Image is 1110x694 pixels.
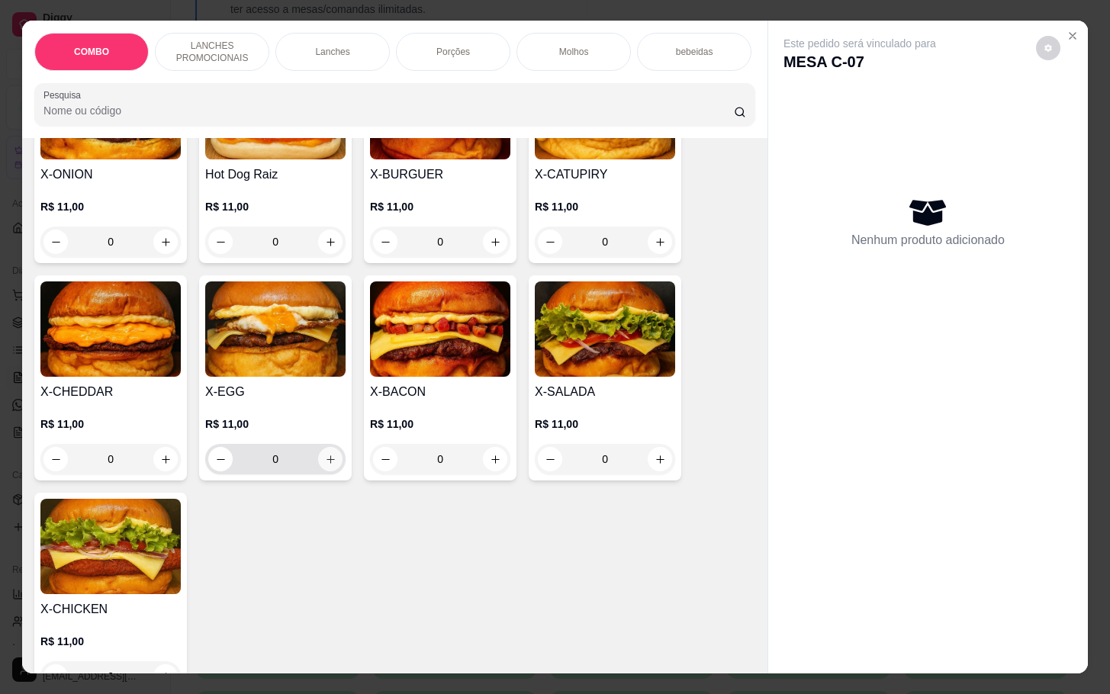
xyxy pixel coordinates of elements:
button: Close [1060,24,1085,48]
p: MESA C-07 [783,51,936,72]
button: increase-product-quantity [483,230,507,254]
p: R$ 11,00 [40,416,181,432]
h4: X-CHICKEN [40,600,181,618]
p: Molhos [559,46,589,58]
p: Lanches [315,46,349,58]
button: increase-product-quantity [153,230,178,254]
p: Este pedido será vinculado para [783,36,936,51]
p: R$ 11,00 [370,416,510,432]
h4: X-EGG [205,383,346,401]
h4: X-BACON [370,383,510,401]
p: R$ 11,00 [370,199,510,214]
img: product-image [40,281,181,377]
button: decrease-product-quantity [1036,36,1060,60]
p: R$ 11,00 [40,199,181,214]
h4: X-BURGUER [370,165,510,184]
button: increase-product-quantity [483,447,507,471]
p: R$ 11,00 [40,634,181,649]
p: LANCHES PROMOCIONAIS [168,40,256,64]
p: COMBO [74,46,109,58]
h4: X-ONION [40,165,181,184]
h4: X-CATUPIRY [535,165,675,184]
img: product-image [205,281,346,377]
button: increase-product-quantity [153,664,178,689]
label: Pesquisa [43,88,86,101]
button: decrease-product-quantity [373,447,397,471]
p: R$ 11,00 [535,416,675,432]
button: increase-product-quantity [648,447,672,471]
img: product-image [370,281,510,377]
img: product-image [535,281,675,377]
button: decrease-product-quantity [538,230,562,254]
button: decrease-product-quantity [43,447,68,471]
h4: X-SALADA [535,383,675,401]
button: increase-product-quantity [153,447,178,471]
button: decrease-product-quantity [43,664,68,689]
button: decrease-product-quantity [43,230,68,254]
button: increase-product-quantity [648,230,672,254]
h4: X-CHEDDAR [40,383,181,401]
button: increase-product-quantity [318,447,343,471]
img: product-image [40,499,181,594]
button: decrease-product-quantity [208,447,233,471]
p: Porções [436,46,470,58]
h4: Hot Dog Raiz [205,165,346,184]
p: R$ 11,00 [205,199,346,214]
input: Pesquisa [43,103,734,118]
button: decrease-product-quantity [373,230,397,254]
p: R$ 11,00 [535,199,675,214]
button: decrease-product-quantity [538,447,562,471]
p: Nenhum produto adicionado [851,231,1005,249]
p: bebeidas [676,46,713,58]
p: R$ 11,00 [205,416,346,432]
